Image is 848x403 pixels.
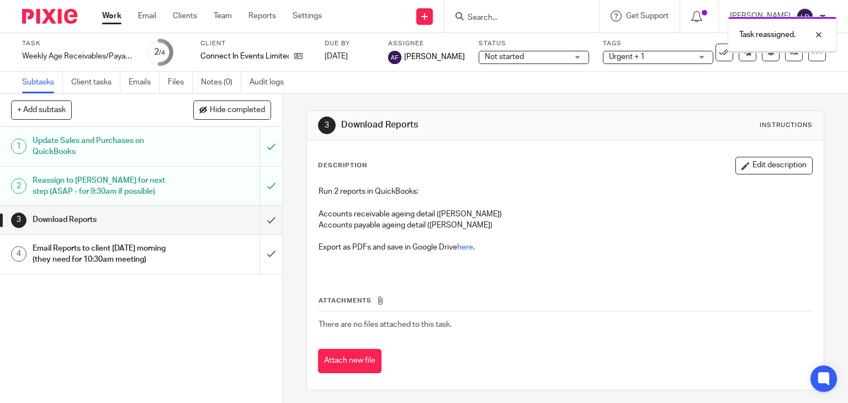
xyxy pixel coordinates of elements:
a: Emails [129,72,160,93]
p: Run 2 reports in QuickBooks: [319,186,813,197]
p: Accounts payable ageing detail ([PERSON_NAME]) [319,220,813,231]
span: Hide completed [210,106,265,115]
div: 2 [154,46,165,59]
div: 1 [11,139,26,154]
label: Due by [325,39,374,48]
p: Task reassigned. [739,29,796,40]
a: Settings [293,10,322,22]
label: Task [22,39,132,48]
a: here [457,243,473,251]
span: [PERSON_NAME] [404,51,465,62]
small: /4 [159,50,165,56]
a: Audit logs [250,72,292,93]
p: Description [318,161,367,170]
button: Attach new file [318,349,381,374]
button: + Add subtask [11,100,72,119]
img: svg%3E [388,51,401,64]
p: Connect In Events Limited [200,51,289,62]
a: Team [214,10,232,22]
h1: Email Reports to client [DATE] morning (they need for 10:30am meeting) [33,240,177,268]
div: 2 [11,178,26,194]
a: Notes (0) [201,72,241,93]
button: Edit description [735,157,813,174]
a: Files [168,72,193,93]
a: Subtasks [22,72,63,93]
div: 4 [11,246,26,262]
div: Weekly Age Receivables/Payables Report [22,51,132,62]
p: Accounts receivable ageing detail ([PERSON_NAME]) [319,209,813,220]
div: 3 [11,213,26,228]
a: Clients [173,10,197,22]
span: There are no files attached to this task. [319,321,452,328]
a: Reports [248,10,276,22]
img: svg%3E [796,8,814,25]
span: Attachments [319,298,372,304]
div: Instructions [760,121,813,130]
p: Export as PDFs and save in Google Drive . [319,242,813,253]
h1: Update Sales and Purchases on QuickBooks [33,132,177,161]
div: 3 [318,116,336,134]
button: Hide completed [193,100,271,119]
a: Client tasks [71,72,120,93]
img: Pixie [22,9,77,24]
a: Email [138,10,156,22]
label: Client [200,39,311,48]
a: Work [102,10,121,22]
span: Not started [485,53,524,61]
h1: Reassign to [PERSON_NAME] for next step (ASAP - for 9:30am if possible) [33,172,177,200]
h1: Download Reports [33,211,177,228]
h1: Download Reports [341,119,589,131]
span: [DATE] [325,52,348,60]
label: Assignee [388,39,465,48]
span: Urgent + 1 [609,53,645,61]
